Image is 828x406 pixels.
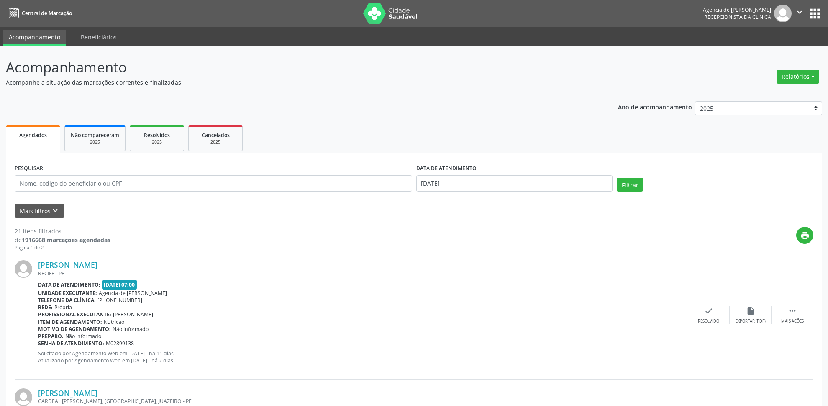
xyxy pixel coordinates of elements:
[416,162,477,175] label: DATA DE ATENDIMENTO
[15,162,43,175] label: PESQUISAR
[617,178,643,192] button: Filtrar
[788,306,797,315] i: 
[6,57,577,78] p: Acompanhamento
[781,318,804,324] div: Mais ações
[38,350,688,364] p: Solicitado por Agendamento Web em [DATE] - há 11 dias Atualizado por Agendamento Web em [DATE] - ...
[807,6,822,21] button: apps
[19,132,47,139] span: Agendados
[38,398,688,405] div: CARDEAL [PERSON_NAME], [GEOGRAPHIC_DATA], JUAZEIRO - PE
[38,340,104,347] b: Senha de atendimento:
[15,260,32,278] img: img
[704,306,713,315] i: check
[136,139,178,145] div: 2025
[38,311,111,318] b: Profissional executante:
[15,235,110,244] div: de
[38,297,96,304] b: Telefone da clínica:
[104,318,124,326] span: Nutricao
[65,333,101,340] span: Não informado
[795,8,804,17] i: 
[38,260,97,269] a: [PERSON_NAME]
[38,290,97,297] b: Unidade executante:
[38,326,111,333] b: Motivo de agendamento:
[144,132,170,139] span: Resolvidos
[113,311,153,318] span: [PERSON_NAME]
[51,206,60,215] i: keyboard_arrow_down
[22,236,110,244] strong: 1916668 marcações agendadas
[97,297,142,304] span: [PHONE_NUMBER]
[618,101,692,112] p: Ano de acompanhamento
[38,388,97,398] a: [PERSON_NAME]
[38,333,64,340] b: Preparo:
[792,5,807,22] button: 
[698,318,719,324] div: Resolvido
[6,6,72,20] a: Central de Marcação
[416,175,613,192] input: Selecione um intervalo
[38,270,688,277] div: RECIFE - PE
[15,227,110,235] div: 21 itens filtrados
[15,244,110,251] div: Página 1 de 2
[22,10,72,17] span: Central de Marcação
[15,204,64,218] button: Mais filtroskeyboard_arrow_down
[202,132,230,139] span: Cancelados
[704,13,771,21] span: Recepcionista da clínica
[746,306,755,315] i: insert_drive_file
[38,318,102,326] b: Item de agendamento:
[800,231,810,240] i: print
[99,290,167,297] span: Agencia de [PERSON_NAME]
[102,280,137,290] span: [DATE] 07:00
[195,139,236,145] div: 2025
[703,6,771,13] div: Agencia de [PERSON_NAME]
[71,139,119,145] div: 2025
[113,326,149,333] span: Não informado
[777,70,819,84] button: Relatórios
[15,175,412,192] input: Nome, código do beneficiário ou CPF
[71,132,119,139] span: Não compareceram
[106,340,134,347] span: M02899138
[3,30,66,46] a: Acompanhamento
[15,388,32,406] img: img
[796,227,813,244] button: print
[38,304,53,311] b: Rede:
[54,304,72,311] span: Própria
[38,281,100,288] b: Data de atendimento:
[75,30,123,44] a: Beneficiários
[774,5,792,22] img: img
[6,78,577,87] p: Acompanhe a situação das marcações correntes e finalizadas
[736,318,766,324] div: Exportar (PDF)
